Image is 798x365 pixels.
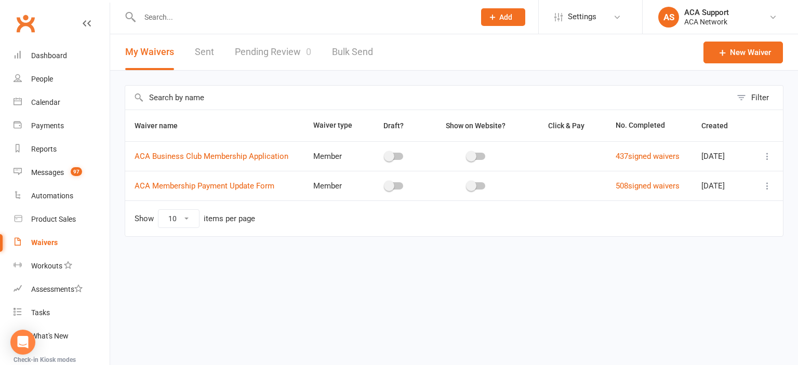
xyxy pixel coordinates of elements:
a: Calendar [14,91,110,114]
a: Dashboard [14,44,110,67]
div: Reports [31,145,57,153]
div: ACA Network [684,17,729,26]
a: Clubworx [12,10,38,36]
span: 97 [71,167,82,176]
th: No. Completed [606,110,692,141]
button: Draft? [374,119,415,132]
button: My Waivers [125,34,174,70]
td: Member [304,141,364,171]
a: Messages 97 [14,161,110,184]
div: AS [658,7,679,28]
td: Member [304,171,364,200]
button: Waiver name [135,119,189,132]
button: Click & Pay [539,119,596,132]
a: Tasks [14,301,110,325]
a: Sent [195,34,214,70]
button: Show on Website? [436,119,517,132]
div: People [31,75,53,83]
button: Created [701,119,739,132]
a: Reports [14,138,110,161]
div: Tasks [31,308,50,317]
td: [DATE] [692,171,751,200]
div: ACA Support [684,8,729,17]
span: 0 [306,46,311,57]
span: Add [499,13,512,21]
a: 437signed waivers [616,152,680,161]
div: Show [135,209,255,228]
div: Open Intercom Messenger [10,330,35,355]
a: Automations [14,184,110,208]
div: Waivers [31,238,58,247]
a: 508signed waivers [616,181,680,191]
a: ACA Business Club Membership Application [135,152,288,161]
span: Draft? [383,121,404,130]
a: Waivers [14,231,110,254]
div: Dashboard [31,51,67,60]
div: Assessments [31,285,83,293]
div: Calendar [31,98,60,106]
div: Workouts [31,262,62,270]
div: Filter [751,91,769,104]
a: Product Sales [14,208,110,231]
span: Click & Pay [548,121,584,130]
a: Pending Review0 [235,34,311,70]
th: Waiver type [304,110,364,141]
input: Search by name [125,86,731,110]
a: Workouts [14,254,110,278]
span: Waiver name [135,121,189,130]
button: Filter [731,86,783,110]
a: New Waiver [703,42,783,63]
a: People [14,67,110,91]
a: What's New [14,325,110,348]
span: Created [701,121,739,130]
a: Bulk Send [332,34,373,70]
div: Automations [31,192,73,200]
span: Show on Website? [446,121,506,130]
div: Messages [31,168,64,177]
span: Settings [568,5,596,29]
a: Assessments [14,278,110,301]
div: Product Sales [31,215,76,223]
a: ACA Membership Payment Update Form [135,181,274,191]
input: Search... [137,10,468,24]
a: Payments [14,114,110,138]
div: Payments [31,121,64,130]
div: What's New [31,332,69,340]
button: Add [481,8,525,26]
td: [DATE] [692,141,751,171]
div: items per page [204,214,255,223]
